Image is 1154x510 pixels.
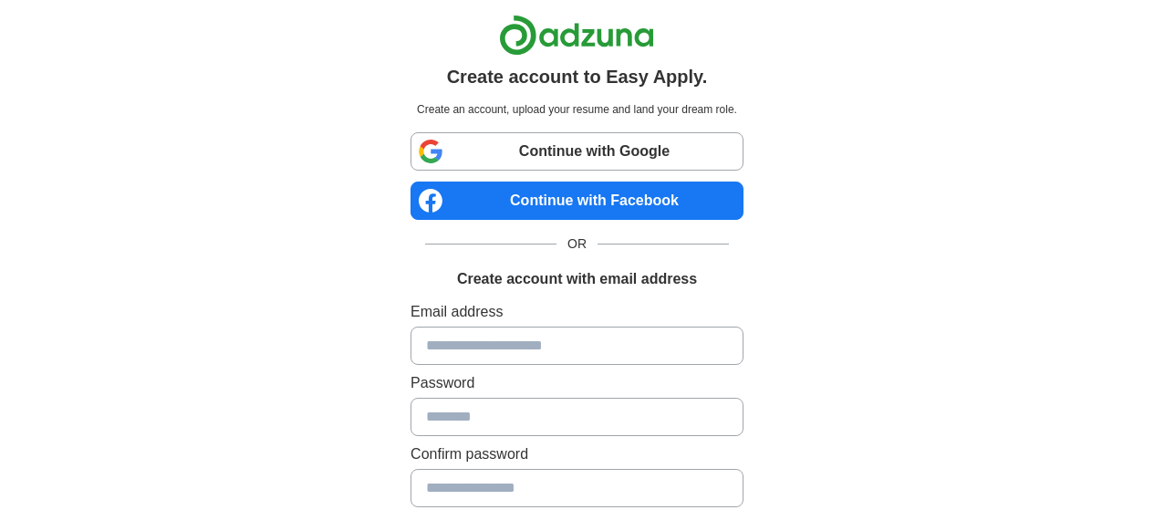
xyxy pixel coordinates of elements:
a: Continue with Facebook [411,182,743,220]
h1: Create account with email address [457,268,697,290]
span: OR [556,234,598,254]
label: Password [411,372,743,394]
label: Confirm password [411,443,743,465]
a: Continue with Google [411,132,743,171]
p: Create an account, upload your resume and land your dream role. [414,101,740,118]
img: Adzuna logo [499,15,654,56]
label: Email address [411,301,743,323]
h1: Create account to Easy Apply. [447,63,708,90]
